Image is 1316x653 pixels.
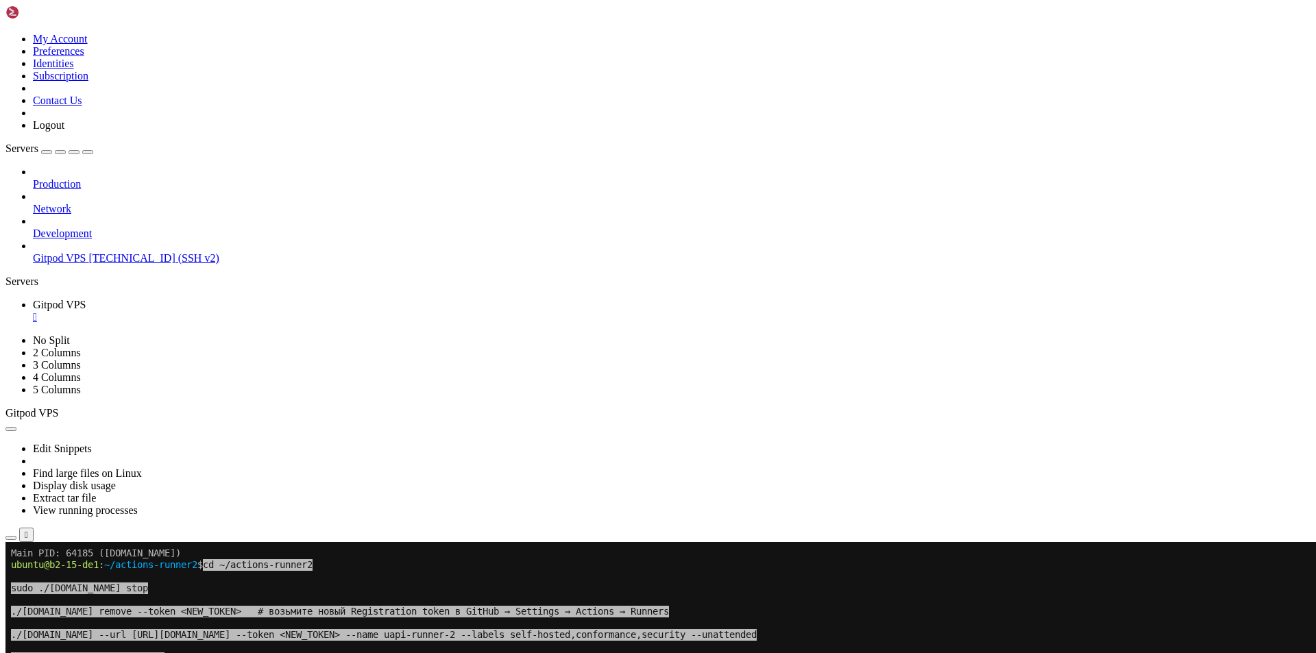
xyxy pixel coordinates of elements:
div:  [25,530,28,540]
x-row: : $ [5,17,1138,29]
a: Servers [5,143,93,154]
a: Production [33,178,1311,190]
span: Production [33,178,81,190]
span: Servers [5,143,38,154]
a: Contact Us [33,95,82,106]
a:  [33,311,1311,323]
span: sudo ./[DOMAIN_NAME] install [5,110,159,122]
a: Gitpod VPS [33,299,1311,323]
span: sudo ./[DOMAIN_NAME] stop [5,40,143,52]
a: Development [33,227,1311,240]
span: Network [33,203,71,214]
a: 2 Columns [33,347,81,358]
span: Development [33,227,92,239]
span: Gitpod VPS [5,407,59,419]
li: Gitpod VPS [TECHNICAL_ID] (SSH v2) [33,240,1311,264]
a: 4 Columns [33,371,81,383]
span: [TECHNICAL_ID] (SSH v2) [89,252,219,264]
span: cd ~/actions-runner2 [197,17,307,29]
a: 3 Columns [33,359,81,371]
a: Network [33,203,1311,215]
a: My Account [33,33,88,45]
a: Logout [33,119,64,131]
div: Servers [5,275,1311,288]
span: Gitpod VPS [33,252,86,264]
span: ./[DOMAIN_NAME] --url [URL][DOMAIN_NAME] --token <NEW_TOKEN> --name uapi-runner-2 --labels self-h... [5,87,751,99]
span: sudo ./[DOMAIN_NAME] start [5,134,148,145]
div: (19, 11) [115,134,121,145]
a: View running processes [33,504,138,516]
img: Shellngn [5,5,84,19]
a: Preferences [33,45,84,57]
span: ./[DOMAIN_NAME] remove --token <NEW_TOKEN> # возьмите новый Registration token в GitHub → Setting... [5,64,663,75]
a: Identities [33,58,74,69]
span: Gitpod VPS [33,299,86,310]
button:  [19,528,34,542]
li: Network [33,190,1311,215]
a: Gitpod VPS [TECHNICAL_ID] (SSH v2) [33,252,1311,264]
a: Find large files on Linux [33,467,142,479]
a: Extract tar file [33,492,96,504]
li: Production [33,166,1311,190]
a: Subscription [33,70,88,82]
x-row: Main PID: 64185 ([DOMAIN_NAME]) [5,5,1138,17]
a: Display disk usage [33,480,116,491]
a: Edit Snippets [33,443,92,454]
span: ubuntu@b2-15-de1 [5,17,93,28]
a: No Split [33,334,70,346]
a: 5 Columns [33,384,81,395]
span: ~/actions-runner2 [99,17,192,28]
li: Development [33,215,1311,240]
